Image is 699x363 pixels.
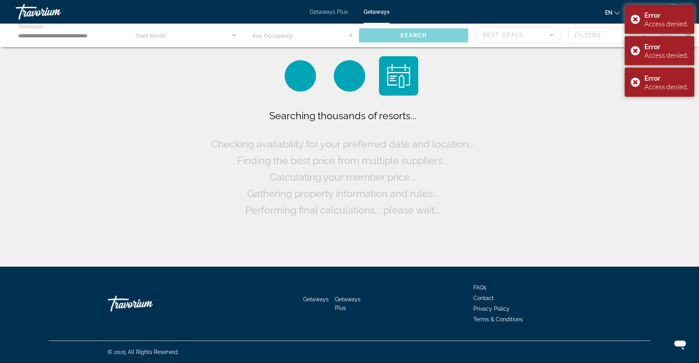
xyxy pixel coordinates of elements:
a: Privacy Policy [473,306,510,312]
a: Getaways Plus [310,9,348,15]
div: Error [644,11,688,19]
iframe: Button to launch messaging window, conversation in progress [668,332,693,357]
span: Finding the best price from multiple suppliers... [237,155,449,166]
span: Checking availability for your preferred date and location... [211,138,475,150]
a: Travorium [16,2,94,22]
div: Access denied. [644,82,688,91]
span: Performing final calculations... please wait... [245,204,440,216]
span: Searching thousands of resorts... [269,110,416,122]
a: Getaways Plus [335,296,361,311]
span: en [605,9,613,16]
div: Access denied. [644,19,688,28]
span: Calculating your member price... [270,171,416,183]
a: Contact [473,295,494,301]
a: Travorium [108,292,186,315]
button: User Menu [663,4,683,20]
a: Getaways [303,296,329,302]
div: Access denied. [644,51,688,59]
span: © 2025 All Rights Reserved. [108,349,179,355]
a: Terms & Conditions [473,316,523,322]
button: Change language [605,7,620,18]
span: Gathering property information and rules... [247,188,439,199]
a: Getaways [364,9,390,15]
div: Error [644,42,688,51]
div: Error [644,74,688,82]
a: FAQs [473,284,486,291]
